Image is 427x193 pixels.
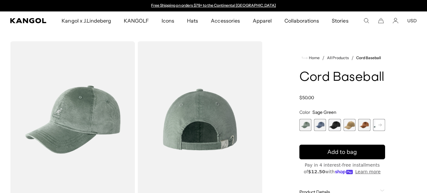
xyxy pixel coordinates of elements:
[349,54,354,62] li: /
[181,11,204,30] a: Hats
[393,18,398,24] a: Account
[299,119,311,131] div: 1 of 9
[344,119,356,131] div: 4 of 9
[358,119,370,131] label: Wood
[344,119,356,131] label: Beige
[187,11,198,30] span: Hats
[314,119,326,131] label: Denim Blue
[308,56,320,60] span: Home
[151,3,276,8] a: Free Shipping on orders $79+ to the Continental [GEOGRAPHIC_DATA]
[278,11,325,30] a: Collaborations
[302,55,320,61] a: Home
[211,11,240,30] span: Accessories
[204,11,246,30] a: Accessories
[364,18,369,24] summary: Search here
[246,11,278,30] a: Apparel
[299,119,311,131] label: Sage Green
[62,11,111,30] span: Kangol x J.Lindeberg
[378,18,384,24] button: Cart
[327,148,357,156] span: Add to bag
[10,18,47,23] a: Kangol
[299,145,385,159] button: Add to bag
[162,11,174,30] span: Icons
[124,11,149,30] span: KANGOLF
[117,11,155,30] a: KANGOLF
[327,56,349,60] a: All Products
[314,119,326,131] div: 2 of 9
[329,119,341,131] div: 3 of 9
[407,18,417,24] button: USD
[329,119,341,131] label: Black
[373,119,385,131] div: 6 of 9
[320,54,324,62] li: /
[299,95,314,100] span: $50.00
[299,71,385,85] h1: Cord Baseball
[358,119,370,131] div: 5 of 9
[299,54,385,62] nav: breadcrumbs
[299,109,310,115] span: Color
[253,11,272,30] span: Apparel
[55,11,117,30] a: Kangol x J.Lindeberg
[332,11,348,30] span: Stories
[155,11,181,30] a: Icons
[284,11,319,30] span: Collaborations
[148,3,279,8] div: Announcement
[312,109,336,115] span: Sage Green
[373,119,385,131] label: Forrester
[325,11,355,30] a: Stories
[356,56,381,60] a: Cord Baseball
[148,3,279,8] slideshow-component: Announcement bar
[148,3,279,8] div: 1 of 2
